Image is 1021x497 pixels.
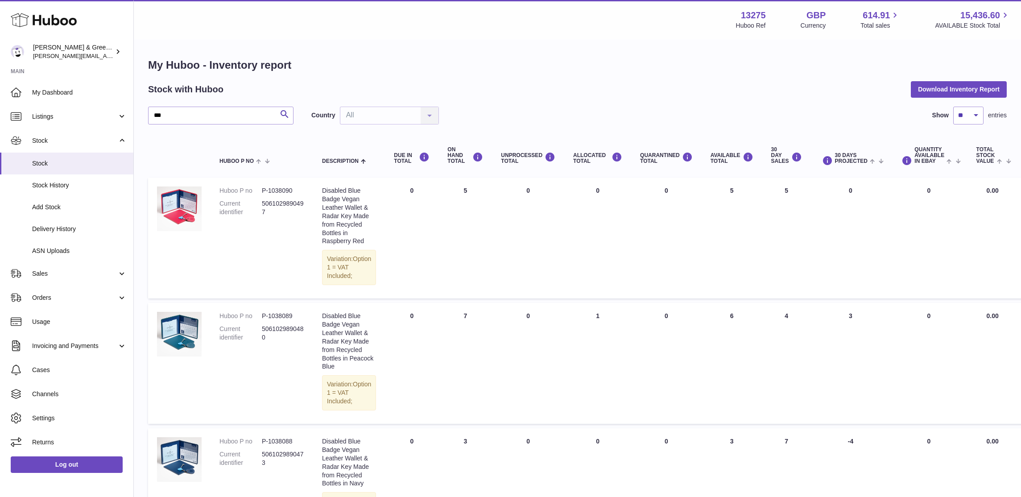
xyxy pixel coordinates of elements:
span: 0 [665,187,668,194]
span: Cases [32,366,127,374]
h2: Stock with Huboo [148,83,223,95]
span: My Dashboard [32,88,127,97]
span: Usage [32,318,127,326]
span: 15,436.60 [960,9,1000,21]
dd: P-1038089 [262,312,304,320]
span: Option 1 = VAT Included; [327,255,371,279]
span: Quantity Available in eBay [914,147,944,165]
dd: 5061029890473 [262,450,304,467]
img: product image [157,186,202,231]
dt: Huboo P no [219,437,262,446]
dt: Current identifier [219,199,262,216]
dt: Current identifier [219,450,262,467]
span: Total sales [860,21,900,30]
span: Delivery History [32,225,127,233]
a: Log out [11,456,123,472]
span: ASN Uploads [32,247,127,255]
span: Returns [32,438,127,447]
td: 1 [564,303,631,424]
td: 4 [762,303,811,424]
td: 7 [438,303,492,424]
div: Variation: [322,250,376,285]
td: 0 [811,178,891,298]
span: 0.00 [986,187,998,194]
span: 0 [665,438,668,445]
span: 614.91 [863,9,890,21]
label: Country [311,111,335,120]
div: ON HAND Total [447,147,483,165]
span: 0.00 [986,438,998,445]
td: 0 [492,303,564,424]
strong: 13275 [741,9,766,21]
button: Download Inventory Report [911,81,1007,97]
dt: Huboo P no [219,312,262,320]
td: 5 [762,178,811,298]
span: Invoicing and Payments [32,342,117,350]
span: entries [988,111,1007,120]
h1: My Huboo - Inventory report [148,58,1007,72]
span: Add Stock [32,203,127,211]
a: 614.91 Total sales [860,9,900,30]
div: Disabled Blue Badge Vegan Leather Wallet & Radar Key Made from Recycled Bottles in Raspberry Red [322,186,376,245]
div: Disabled Blue Badge Vegan Leather Wallet & Radar Key Made from Recycled Bottles in Navy [322,437,376,488]
td: 0 [492,178,564,298]
span: Stock [32,137,117,145]
span: AVAILABLE Stock Total [935,21,1010,30]
td: 0 [385,178,438,298]
div: Currency [801,21,826,30]
span: Listings [32,112,117,121]
img: product image [157,437,202,482]
span: 30 DAYS PROJECTED [835,153,868,164]
td: 3 [811,303,891,424]
span: Channels [32,390,127,398]
span: Sales [32,269,117,278]
div: [PERSON_NAME] & Green Ltd [33,43,113,60]
strong: GBP [806,9,826,21]
td: 0 [385,303,438,424]
div: Huboo Ref [736,21,766,30]
span: Stock [32,159,127,168]
div: UNPROCESSED Total [501,152,555,164]
td: 5 [438,178,492,298]
a: 15,436.60 AVAILABLE Stock Total [935,9,1010,30]
div: DUE IN TOTAL [394,152,430,164]
span: Settings [32,414,127,422]
td: 0 [564,178,631,298]
td: 0 [890,178,967,298]
span: Orders [32,294,117,302]
span: Option 1 = VAT Included; [327,381,371,405]
span: 0.00 [986,312,998,319]
span: Huboo P no [219,158,254,164]
span: 0 [665,312,668,319]
td: 5 [702,178,762,298]
dt: Current identifier [219,325,262,342]
dt: Huboo P no [219,186,262,195]
img: product image [157,312,202,356]
div: Variation: [322,375,376,410]
dd: P-1038088 [262,437,304,446]
span: Description [322,158,359,164]
div: AVAILABLE Total [711,152,753,164]
div: 30 DAY SALES [771,147,802,165]
img: ellen@bluebadgecompany.co.uk [11,45,24,58]
div: ALLOCATED Total [573,152,622,164]
span: [PERSON_NAME][EMAIL_ADDRESS][DOMAIN_NAME] [33,52,179,59]
dd: P-1038090 [262,186,304,195]
td: 0 [890,303,967,424]
div: QUARANTINED Total [640,152,693,164]
dd: 5061029890497 [262,199,304,216]
dd: 5061029890480 [262,325,304,342]
span: Total stock value [976,147,995,165]
span: Stock History [32,181,127,190]
td: 6 [702,303,762,424]
label: Show [932,111,949,120]
div: Disabled Blue Badge Vegan Leather Wallet & Radar Key Made from Recycled Bottles in Peacock Blue [322,312,376,371]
